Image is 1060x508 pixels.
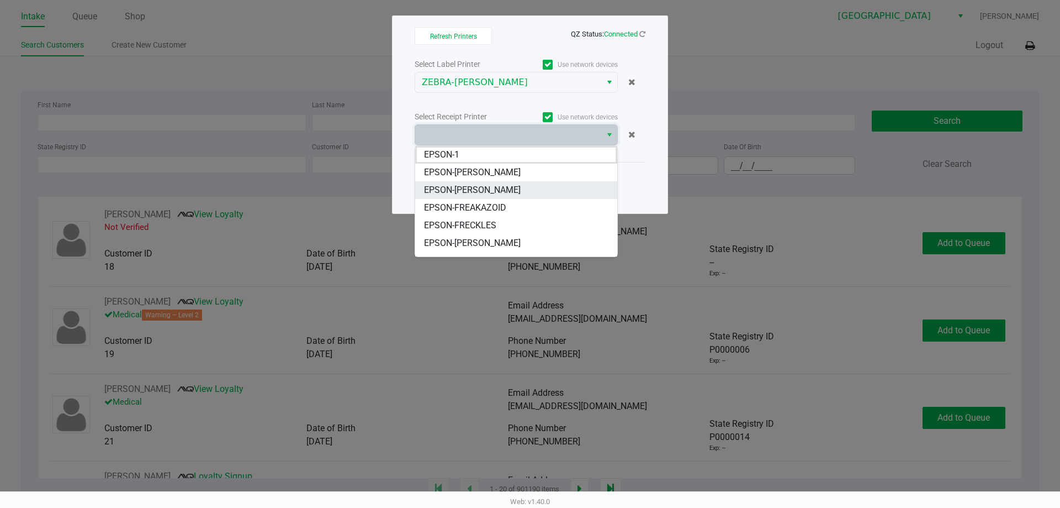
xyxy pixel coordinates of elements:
span: EPSON-[PERSON_NAME] [424,184,521,197]
span: EPSON-[PERSON_NAME] [424,166,521,179]
span: EPSON-[PERSON_NAME] [424,237,521,250]
label: Use network devices [516,112,618,122]
span: Refresh Printers [430,33,477,40]
button: Select [601,125,617,145]
span: Web: v1.40.0 [510,497,550,506]
span: EPSON-[PERSON_NAME] [424,254,521,268]
span: EPSON-FRECKLES [424,219,496,232]
div: Select Receipt Printer [415,111,516,123]
span: ZEBRA-[PERSON_NAME] [422,76,595,89]
button: Refresh Printers [415,27,492,45]
div: Select Label Printer [415,59,516,70]
span: Connected [604,30,638,38]
span: EPSON-1 [424,148,459,161]
span: QZ Status: [571,30,645,38]
span: EPSON-FREAKAZOID [424,201,506,214]
label: Use network devices [516,60,618,70]
button: Select [601,72,617,92]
